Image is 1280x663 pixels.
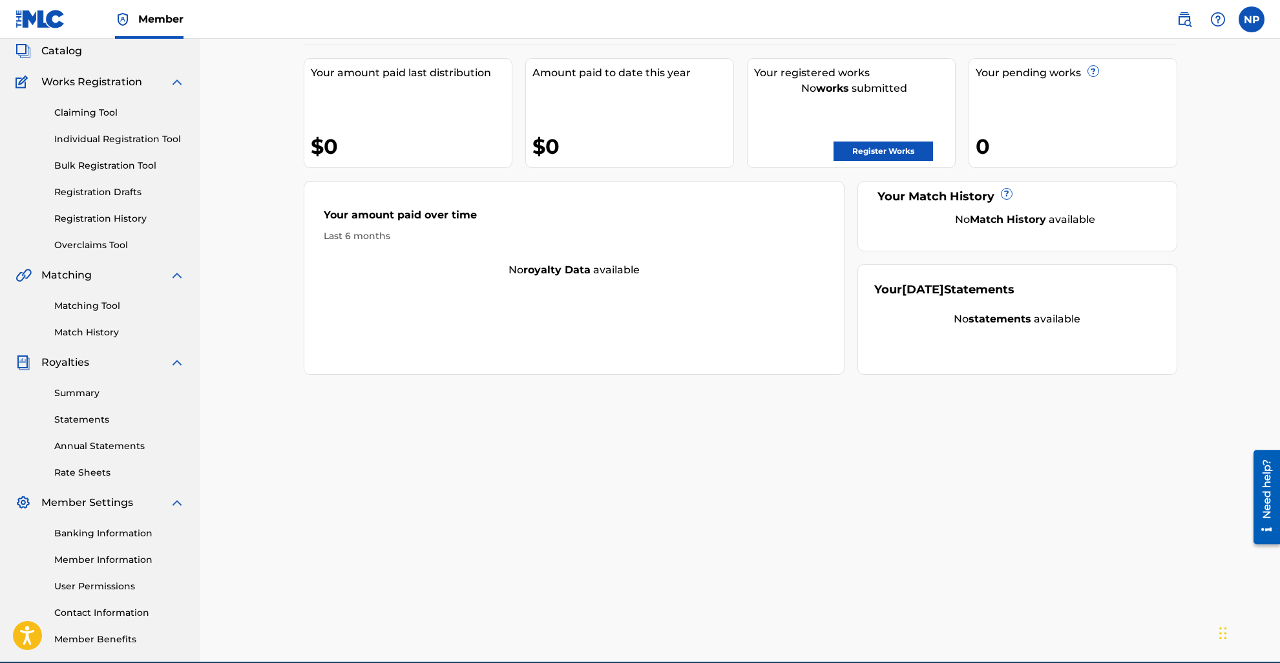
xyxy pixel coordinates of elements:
[834,142,933,161] a: Register Works
[169,268,185,283] img: expand
[976,65,1177,81] div: Your pending works
[16,74,32,90] img: Works Registration
[41,268,92,283] span: Matching
[1002,189,1012,199] span: ?
[304,262,845,278] div: No available
[54,299,185,313] a: Matching Tool
[874,188,1160,205] div: Your Match History
[532,132,733,161] div: $0
[54,132,185,146] a: Individual Registration Tool
[54,386,185,400] a: Summary
[54,466,185,479] a: Rate Sheets
[1239,6,1264,32] div: User Menu
[754,65,955,81] div: Your registered works
[976,132,1177,161] div: 0
[1171,6,1197,32] a: Public Search
[54,106,185,120] a: Claiming Tool
[169,495,185,510] img: expand
[54,580,185,593] a: User Permissions
[16,355,31,370] img: Royalties
[41,43,82,59] span: Catalog
[16,10,65,28] img: MLC Logo
[1219,614,1227,653] div: Drag
[16,268,32,283] img: Matching
[115,12,131,27] img: Top Rightsholder
[16,495,31,510] img: Member Settings
[1244,441,1280,552] iframe: Resource Center
[311,65,512,81] div: Your amount paid last distribution
[169,74,185,90] img: expand
[54,326,185,339] a: Match History
[902,282,944,297] span: [DATE]
[969,313,1031,325] strong: statements
[54,159,185,173] a: Bulk Registration Tool
[138,12,184,26] span: Member
[970,213,1046,226] strong: Match History
[874,311,1160,327] div: No available
[41,74,142,90] span: Works Registration
[16,43,82,59] a: CatalogCatalog
[311,132,512,161] div: $0
[41,495,133,510] span: Member Settings
[1205,6,1231,32] div: Help
[54,439,185,453] a: Annual Statements
[41,355,89,370] span: Royalties
[874,281,1014,299] div: Your Statements
[324,207,825,229] div: Your amount paid over time
[54,553,185,567] a: Member Information
[54,212,185,226] a: Registration History
[1177,12,1192,27] img: search
[54,185,185,199] a: Registration Drafts
[54,238,185,252] a: Overclaims Tool
[54,633,185,646] a: Member Benefits
[54,527,185,540] a: Banking Information
[890,212,1160,227] div: No available
[754,81,955,96] div: No submitted
[54,413,185,426] a: Statements
[324,229,825,243] div: Last 6 months
[1088,66,1098,76] span: ?
[523,264,591,276] strong: royalty data
[54,606,185,620] a: Contact Information
[16,43,31,59] img: Catalog
[169,355,185,370] img: expand
[1210,12,1226,27] img: help
[532,65,733,81] div: Amount paid to date this year
[1215,601,1280,663] iframe: Chat Widget
[816,82,849,94] strong: works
